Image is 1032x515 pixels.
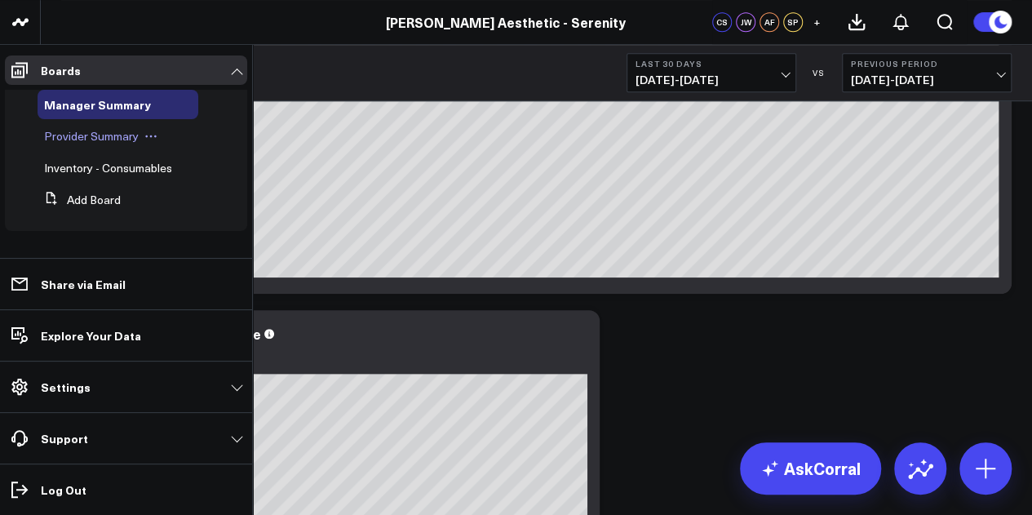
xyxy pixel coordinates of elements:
span: Inventory - Consumables [44,160,172,175]
div: AF [760,12,779,32]
button: Previous Period[DATE]-[DATE] [842,53,1012,92]
div: CS [712,12,732,32]
p: Explore Your Data [41,329,141,342]
button: Add Board [38,185,121,215]
a: Inventory - Consumables [44,162,172,175]
span: Manager Summary [44,96,151,113]
div: SP [783,12,803,32]
p: Support [41,432,88,445]
div: VS [804,68,834,78]
button: Last 30 Days[DATE]-[DATE] [627,53,796,92]
span: [DATE] - [DATE] [851,73,1003,87]
a: Provider Summary [44,130,139,143]
a: Manager Summary [44,98,151,111]
b: Previous Period [851,59,1003,69]
span: + [813,16,821,28]
a: AskCorral [740,442,881,495]
p: Settings [41,380,91,393]
button: + [807,12,826,32]
div: JW [736,12,755,32]
p: Log Out [41,483,86,496]
p: Share via Email [41,277,126,291]
a: [PERSON_NAME] Aesthetic - Serenity [386,13,626,31]
a: Log Out [5,475,247,504]
p: Boards [41,64,81,77]
span: [DATE] - [DATE] [636,73,787,87]
div: Previous: $134.09k [73,361,587,374]
span: Provider Summary [44,128,139,144]
b: Last 30 Days [636,59,787,69]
